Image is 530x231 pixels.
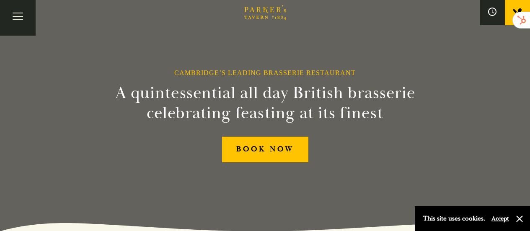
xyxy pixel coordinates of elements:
a: BOOK NOW [222,137,308,162]
button: Close and accept [515,215,524,223]
h2: A quintessential all day British brasserie celebrating feasting at its finest [74,83,456,123]
button: Accept [491,215,509,223]
p: This site uses cookies. [423,213,485,225]
h1: Cambridge’s Leading Brasserie Restaurant [174,69,356,77]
